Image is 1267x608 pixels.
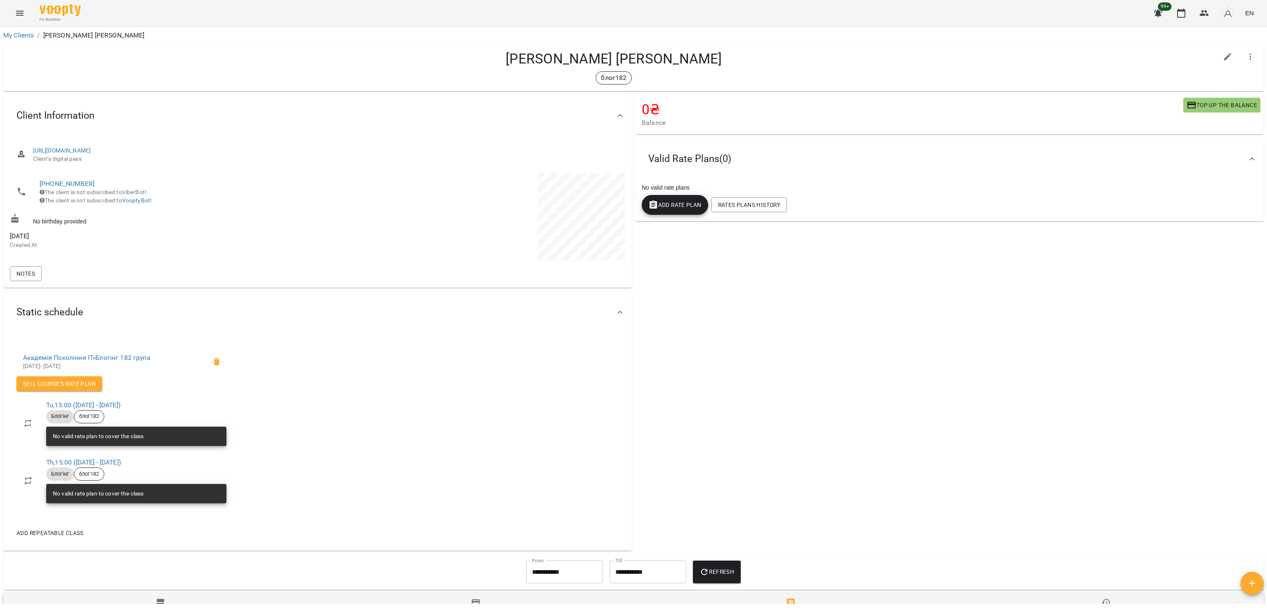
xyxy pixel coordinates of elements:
button: Add repeatable class [13,526,87,540]
span: блог182 [74,413,104,420]
p: Created At [10,241,316,249]
button: EN [1242,5,1257,21]
button: Notes [10,266,42,281]
h4: [PERSON_NAME] [PERSON_NAME] [10,50,1218,67]
div: Valid Rate Plans(0) [635,138,1264,180]
a: Tu,15:00 ([DATE] - [DATE]) [46,401,120,409]
a: [PHONE_NUMBER] [40,180,94,188]
button: Top up the balance [1183,98,1260,113]
div: блог182 [596,71,632,85]
div: Client Information [3,94,632,137]
span: [DATE] [10,231,316,241]
li: / [37,31,40,40]
span: Client's digital pass [33,155,619,163]
p: [DATE] - [DATE] [23,362,207,371]
span: Static schedule [16,306,83,319]
span: Rates Plans History [718,200,780,210]
h4: 0 ₴ [642,101,1183,118]
span: The client is not subscribed to ViberBot! [40,189,146,195]
button: Menu [10,3,30,23]
div: блог182 [74,410,104,423]
button: Rates Plans History [711,197,787,212]
span: Notes [16,269,35,279]
img: Voopty Logo [40,4,81,16]
button: Add Rate plan [642,195,708,215]
div: блог182 [74,467,104,481]
div: No valid rate plan to cover the class [53,429,144,444]
span: The client is not subscribed to ! [40,197,152,204]
img: avatar_s.png [1222,7,1234,19]
span: Delete the client from the group блог182 of the course Блогінг 182 група? [207,352,227,372]
div: Static schedule [3,291,632,333]
span: Top up the balance [1187,100,1257,110]
p: блог182 [601,73,626,83]
span: For Business [40,17,81,22]
div: No valid rate plans [640,182,1259,193]
a: Академія Покоління ІТ»Блогінг 182 група [23,354,151,362]
button: Refresh [693,561,741,584]
span: Add Rate plan [648,200,702,210]
span: Valid Rate Plans ( 0 ) [648,153,731,165]
span: Balance [642,118,1183,128]
span: Блогінг [46,413,74,420]
span: EN [1245,9,1254,17]
a: [URL][DOMAIN_NAME] [33,147,91,154]
span: 99+ [1158,2,1172,11]
a: My Clients [3,31,34,39]
span: Add repeatable class [16,528,84,538]
button: Sell Course's Rate plan [16,376,102,391]
a: VooptyBot [122,197,150,204]
span: Refresh [699,567,734,577]
a: Th,15:00 ([DATE] - [DATE]) [46,458,121,466]
nav: breadcrumb [3,31,1264,40]
div: No valid rate plan to cover the class [53,486,144,501]
p: [PERSON_NAME] [PERSON_NAME] [43,31,145,40]
span: Sell Course's Rate plan [23,379,96,389]
span: блог182 [74,470,104,478]
span: Client Information [16,109,94,122]
div: No birthday provided [8,212,318,227]
span: Блогінг [46,470,74,478]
